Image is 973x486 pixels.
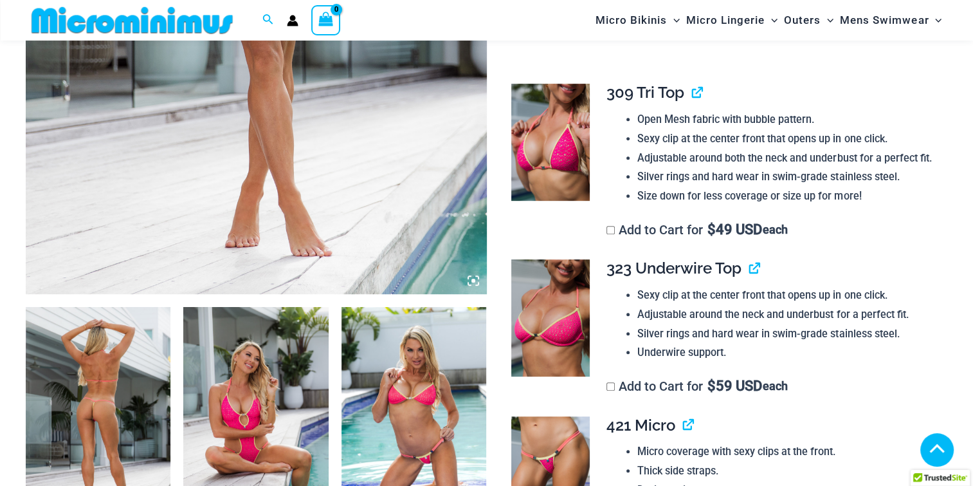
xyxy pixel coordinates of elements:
span: Mens Swimwear [840,4,929,37]
li: Silver rings and hard wear in swim-grade stainless steel. [637,324,936,344]
span: Outers [784,4,821,37]
span: each [763,380,788,393]
span: Menu Toggle [821,4,833,37]
span: Menu Toggle [929,4,941,37]
a: Micro LingerieMenu ToggleMenu Toggle [683,4,781,37]
li: Sexy clip at the center front that opens up in one click. [637,129,936,149]
label: Add to Cart for [606,222,788,238]
nav: Site Navigation [590,2,947,39]
a: Micro BikinisMenu ToggleMenu Toggle [592,4,683,37]
img: Bubble Mesh Highlight Pink 323 Top [511,259,589,377]
img: MM SHOP LOGO FLAT [26,6,238,35]
a: Mens SwimwearMenu ToggleMenu Toggle [837,4,945,37]
li: Micro coverage with sexy clips at the front. [637,442,936,462]
a: Search icon link [262,12,274,28]
li: Open Mesh fabric with bubble pattern. [637,110,936,129]
input: Add to Cart for$59 USD each [606,382,615,391]
span: 421 Micro [606,416,675,435]
span: $ [707,378,716,394]
li: Adjustable around the neck and underbust for a perfect fit. [637,305,936,324]
span: 49 USD [707,223,762,236]
a: View Shopping Cart, empty [311,5,341,35]
a: Account icon link [287,15,298,26]
span: $ [707,221,716,238]
li: Size down for less coverage or size up for more! [637,187,936,206]
span: Menu Toggle [667,4,680,37]
span: Micro Lingerie [686,4,765,37]
li: Silver rings and hard wear in swim-grade stainless steel. [637,167,936,187]
input: Add to Cart for$49 USD each [606,226,615,234]
li: Sexy clip at the center front that opens up in one click. [637,286,936,305]
span: 59 USD [707,380,762,393]
label: Add to Cart for [606,379,788,394]
a: OutersMenu ToggleMenu Toggle [781,4,837,37]
li: Adjustable around both the neck and underbust for a perfect fit. [637,149,936,168]
span: 309 Tri Top [606,83,684,102]
span: Menu Toggle [765,4,777,37]
img: Bubble Mesh Highlight Pink 309 Top [511,84,589,201]
li: Thick side straps. [637,462,936,481]
span: Micro Bikinis [596,4,667,37]
li: Underwire support. [637,343,936,362]
span: 323 Underwire Top [606,259,741,277]
span: each [763,223,788,236]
